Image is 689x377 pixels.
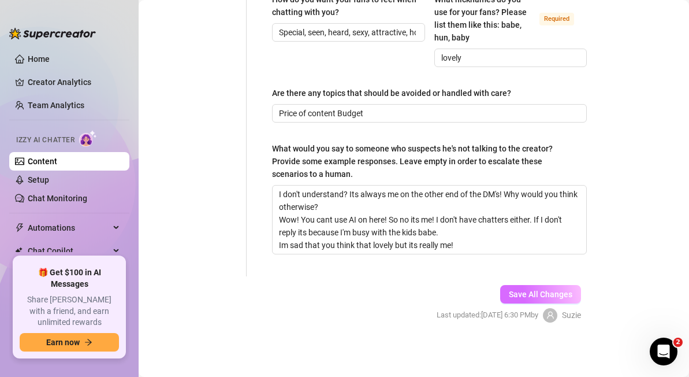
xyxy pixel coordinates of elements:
[437,309,538,321] span: Last updated: [DATE] 6:30 PM by
[28,54,50,64] a: Home
[509,290,572,299] span: Save All Changes
[279,26,416,39] input: How do you want your fans to feel when chatting with you?
[20,333,119,352] button: Earn nowarrow-right
[441,51,578,64] input: What nicknames do you use for your fans? Please list them like this: babe, hun, baby
[28,219,110,237] span: Automations
[16,135,75,146] span: Izzy AI Chatter
[28,73,120,91] a: Creator Analytics
[20,267,119,290] span: 🎁 Get $100 in AI Messages
[28,242,110,260] span: Chat Copilot
[272,142,587,180] label: What would you say to someone who suspects he's not talking to the creator? Provide some example ...
[28,175,49,184] a: Setup
[28,101,84,110] a: Team Analytics
[279,107,578,120] input: Are there any topics that should be avoided or handled with care?
[28,157,57,166] a: Content
[272,87,511,99] div: Are there any topics that should be avoided or handled with care?
[673,338,683,347] span: 2
[272,87,519,99] label: Are there any topics that should be avoided or handled with care?
[15,223,24,232] span: thunderbolt
[84,338,92,346] span: arrow-right
[546,311,554,319] span: user
[273,186,586,254] textarea: What would you say to someone who suspects he's not talking to the creator? Provide some example ...
[46,338,80,347] span: Earn now
[20,294,119,328] span: Share [PERSON_NAME] with a friend, and earn unlimited rewards
[650,338,677,365] iframe: Intercom live chat
[28,194,87,203] a: Chat Monitoring
[562,309,581,321] span: Suzie
[15,247,23,255] img: Chat Copilot
[272,142,579,180] div: What would you say to someone who suspects he's not talking to the creator? Provide some example ...
[539,13,574,25] span: Required
[9,28,96,39] img: logo-BBDzfeDw.svg
[79,130,97,147] img: AI Chatter
[500,285,581,304] button: Save All Changes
